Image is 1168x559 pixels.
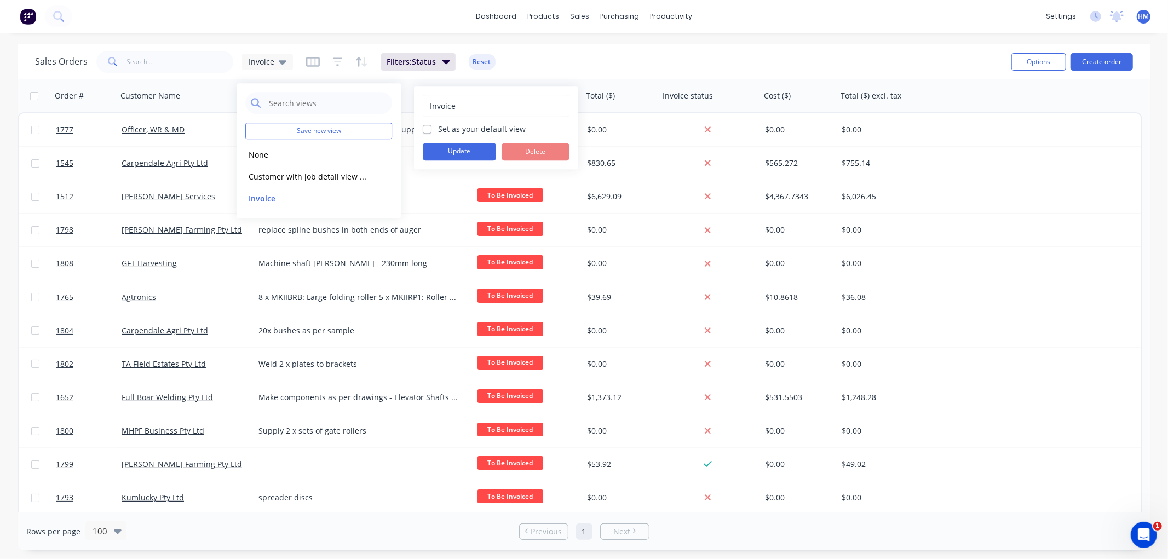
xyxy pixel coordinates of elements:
span: Invoice [249,56,274,67]
span: HM [1138,11,1149,21]
div: $6,629.09 [587,191,652,202]
div: $0.00 [587,492,652,503]
label: Set as your default view [438,123,526,135]
a: Carpendale Agri Pty Ltd [122,158,208,168]
a: 1804 [56,314,122,347]
a: 1545 [56,147,122,180]
div: $0.00 [765,224,830,235]
a: Kumlucky Pty Ltd [122,492,184,503]
input: Enter view name... [429,95,563,116]
div: $4,367.7343 [765,191,830,202]
div: purchasing [595,8,645,25]
div: sales [565,8,595,25]
a: 1798 [56,214,122,246]
div: Machine shaft [PERSON_NAME] - 230mm long [258,258,458,269]
div: $0.00 [587,224,652,235]
div: $39.69 [587,292,652,303]
div: replace spline bushes in both ends of auger [258,224,458,235]
button: Update [423,143,496,160]
div: $0.00 [587,359,652,370]
input: Search views [268,92,387,114]
a: [PERSON_NAME] Services [122,191,215,201]
div: $0.00 [765,492,830,503]
button: Reset [469,54,496,70]
a: 1802 [56,348,122,381]
div: $0.00 [842,224,956,235]
div: $0.00 [842,258,956,269]
span: Filters: Status [387,56,436,67]
span: 1808 [56,258,73,269]
div: $830.65 [587,158,652,169]
button: Create order [1071,53,1133,71]
span: To Be Invoiced [477,456,543,470]
a: TA Field Estates Pty Ltd [122,359,206,369]
a: 1808 [56,247,122,280]
a: 1765 [56,281,122,314]
div: products [522,8,565,25]
span: To Be Invoiced [477,322,543,336]
input: Search... [127,51,234,73]
button: None [245,148,370,161]
a: dashboard [470,8,522,25]
iframe: Intercom live chat [1131,522,1157,548]
div: $0.00 [765,258,830,269]
div: Customer Name [120,90,180,101]
div: $531.5503 [765,392,830,403]
div: spreader discs [258,492,458,503]
button: Customer with job detail view (Default) [245,170,370,183]
span: Next [613,526,630,537]
div: $0.00 [765,359,830,370]
span: To Be Invoiced [477,389,543,403]
a: Next page [601,526,649,537]
div: Make components as per drawings - Elevator Shafts - Conveyor Shafts - Sprockets - S/S shafts - Du... [258,392,458,403]
span: 1777 [56,124,73,135]
div: $0.00 [842,124,956,135]
span: To Be Invoiced [477,188,543,202]
div: Total ($) excl. tax [841,90,901,101]
div: productivity [645,8,698,25]
div: Weld 2 x plates to brackets [258,359,458,370]
div: $0.00 [842,325,956,336]
span: 1802 [56,359,73,370]
button: Delete [502,143,569,160]
div: 8 x MKIIBRB: Large folding roller 5 x MKIIRP1: Roller pin (Clevis Pin) [258,292,458,303]
a: Officer, WR & MD [122,124,185,135]
div: $0.00 [587,325,652,336]
span: To Be Invoiced [477,356,543,370]
div: $53.92 [587,459,652,470]
div: $6,026.45 [842,191,956,202]
a: 1800 [56,414,122,447]
button: Filters:Status [381,53,456,71]
ul: Pagination [515,523,654,540]
div: $0.00 [765,325,830,336]
div: Order # [55,90,84,101]
span: Rows per page [26,526,80,537]
span: To Be Invoiced [477,255,543,269]
div: $0.00 [587,425,652,436]
a: 1793 [56,481,122,514]
div: $0.00 [587,124,652,135]
img: Factory [20,8,36,25]
a: Agtronics [122,292,156,302]
span: Previous [531,526,562,537]
button: Options [1011,53,1066,71]
div: Total ($) [586,90,615,101]
span: 1 [1153,522,1162,531]
div: $0.00 [765,459,830,470]
div: $49.02 [842,459,956,470]
button: Save new view [245,123,392,139]
span: 1793 [56,492,73,503]
a: 1799 [56,448,122,481]
div: $0.00 [765,425,830,436]
h1: Sales Orders [35,56,88,67]
a: 1777 [56,113,122,146]
a: [PERSON_NAME] Farming Pty Ltd [122,459,242,469]
div: $1,248.28 [842,392,956,403]
div: Invoice status [663,90,713,101]
a: Full Boar Welding Pty Ltd [122,392,213,402]
div: 20x bushes as per sample [258,325,458,336]
div: $0.00 [587,258,652,269]
span: 1652 [56,392,73,403]
div: $1,373.12 [587,392,652,403]
span: 1798 [56,224,73,235]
